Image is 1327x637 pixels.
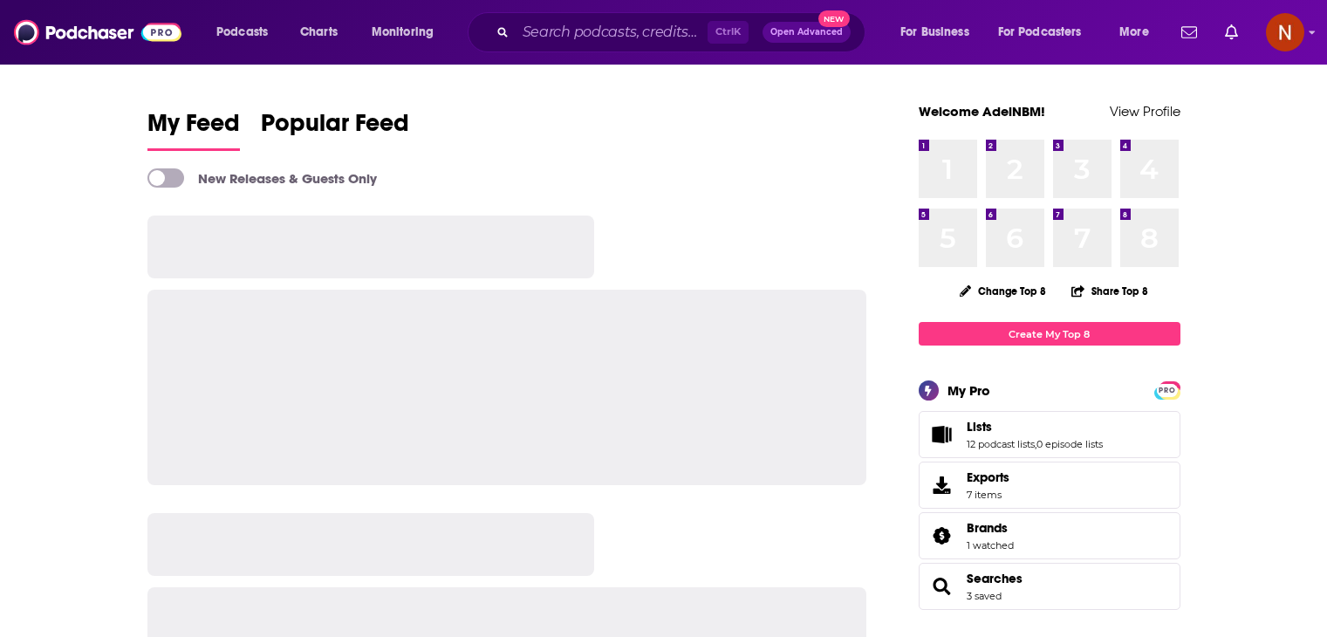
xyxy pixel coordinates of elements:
[919,322,1180,346] a: Create My Top 8
[919,512,1180,559] span: Brands
[147,168,377,188] a: New Releases & Guests Only
[967,489,1009,501] span: 7 items
[925,524,960,548] a: Brands
[484,12,882,52] div: Search podcasts, credits, & more...
[967,419,1103,435] a: Lists
[1035,438,1036,450] span: ,
[919,411,1180,458] span: Lists
[967,590,1002,602] a: 3 saved
[967,469,1009,485] span: Exports
[14,16,181,49] img: Podchaser - Follow, Share and Rate Podcasts
[147,108,240,148] span: My Feed
[888,18,991,46] button: open menu
[987,18,1107,46] button: open menu
[261,108,409,148] span: Popular Feed
[967,419,992,435] span: Lists
[300,20,338,45] span: Charts
[1157,383,1178,396] a: PRO
[147,108,240,151] a: My Feed
[1036,438,1103,450] a: 0 episode lists
[998,20,1082,45] span: For Podcasters
[967,520,1008,536] span: Brands
[1218,17,1245,47] a: Show notifications dropdown
[967,571,1023,586] a: Searches
[770,28,843,37] span: Open Advanced
[289,18,348,46] a: Charts
[1266,13,1304,51] span: Logged in as AdelNBM
[372,20,434,45] span: Monitoring
[919,103,1045,120] a: Welcome AdelNBM!
[1174,17,1204,47] a: Show notifications dropdown
[818,10,850,27] span: New
[967,438,1035,450] a: 12 podcast lists
[925,574,960,599] a: Searches
[1266,13,1304,51] button: Show profile menu
[967,520,1014,536] a: Brands
[1107,18,1171,46] button: open menu
[708,21,749,44] span: Ctrl K
[919,563,1180,610] span: Searches
[1119,20,1149,45] span: More
[1070,274,1149,308] button: Share Top 8
[1157,384,1178,397] span: PRO
[204,18,291,46] button: open menu
[967,539,1014,551] a: 1 watched
[1110,103,1180,120] a: View Profile
[949,280,1057,302] button: Change Top 8
[359,18,456,46] button: open menu
[763,22,851,43] button: Open AdvancedNew
[516,18,708,46] input: Search podcasts, credits, & more...
[216,20,268,45] span: Podcasts
[261,108,409,151] a: Popular Feed
[900,20,969,45] span: For Business
[1266,13,1304,51] img: User Profile
[925,422,960,447] a: Lists
[925,473,960,497] span: Exports
[919,462,1180,509] a: Exports
[947,382,990,399] div: My Pro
